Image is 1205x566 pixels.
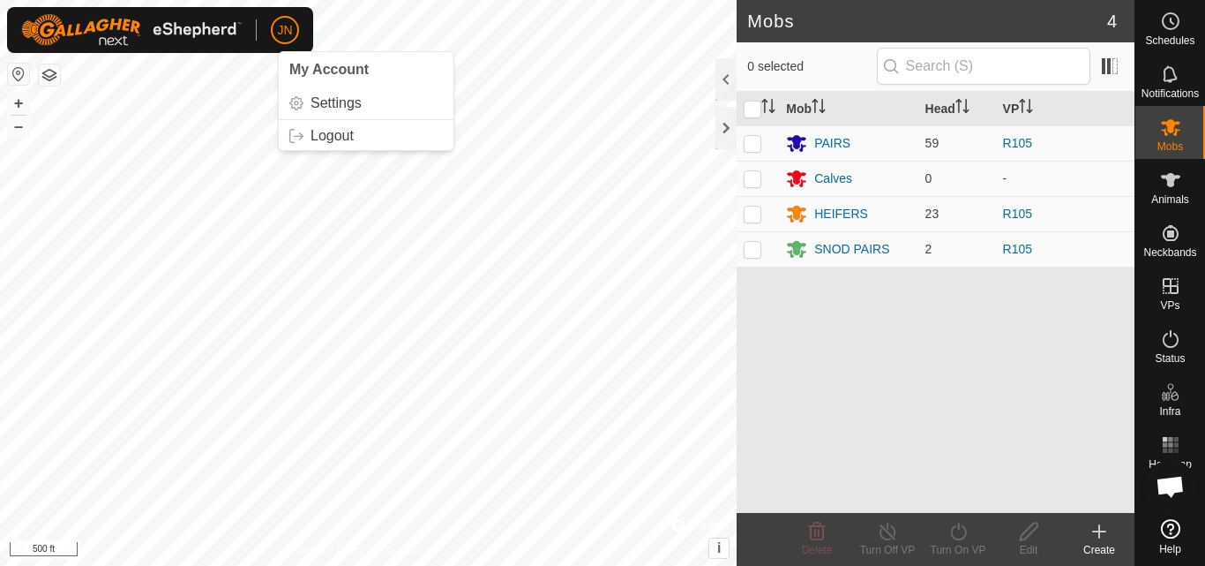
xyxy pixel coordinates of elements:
[311,96,362,110] span: Settings
[996,92,1134,126] th: VP
[747,11,1107,32] h2: Mobs
[1141,88,1199,99] span: Notifications
[814,205,868,223] div: HEIFERS
[812,102,826,116] p-sorticon: Activate to sort
[279,122,453,150] a: Logout
[779,92,917,126] th: Mob
[1135,512,1205,562] a: Help
[39,64,60,86] button: Map Layers
[709,539,729,558] button: i
[277,21,292,40] span: JN
[8,93,29,114] button: +
[8,116,29,137] button: –
[814,134,850,153] div: PAIRS
[1151,194,1189,205] span: Animals
[955,102,969,116] p-sorticon: Activate to sort
[279,89,453,117] a: Settings
[385,543,438,559] a: Contact Us
[877,48,1090,85] input: Search (S)
[1145,35,1194,46] span: Schedules
[311,129,354,143] span: Logout
[761,102,775,116] p-sorticon: Activate to sort
[1157,141,1183,152] span: Mobs
[1019,102,1033,116] p-sorticon: Activate to sort
[21,14,242,46] img: Gallagher Logo
[1159,544,1181,555] span: Help
[925,207,939,221] span: 23
[1003,136,1032,150] a: R105
[1003,242,1032,256] a: R105
[717,540,721,555] span: i
[993,542,1064,558] div: Edit
[923,542,993,558] div: Turn On VP
[1155,353,1185,364] span: Status
[802,544,833,556] span: Delete
[918,92,996,126] th: Head
[1144,460,1197,513] div: Open chat
[1003,207,1032,221] a: R105
[747,57,876,76] span: 0 selected
[925,242,932,256] span: 2
[814,170,852,188] div: Calves
[1160,300,1179,311] span: VPs
[1064,542,1134,558] div: Create
[1149,459,1192,470] span: Heatmap
[996,161,1134,196] td: -
[925,136,939,150] span: 59
[814,240,889,259] div: SNOD PAIRS
[1143,247,1196,258] span: Neckbands
[925,171,932,185] span: 0
[1159,406,1180,417] span: Infra
[289,62,369,77] span: My Account
[852,542,923,558] div: Turn Off VP
[299,543,365,559] a: Privacy Policy
[8,64,29,85] button: Reset Map
[1107,8,1117,34] span: 4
